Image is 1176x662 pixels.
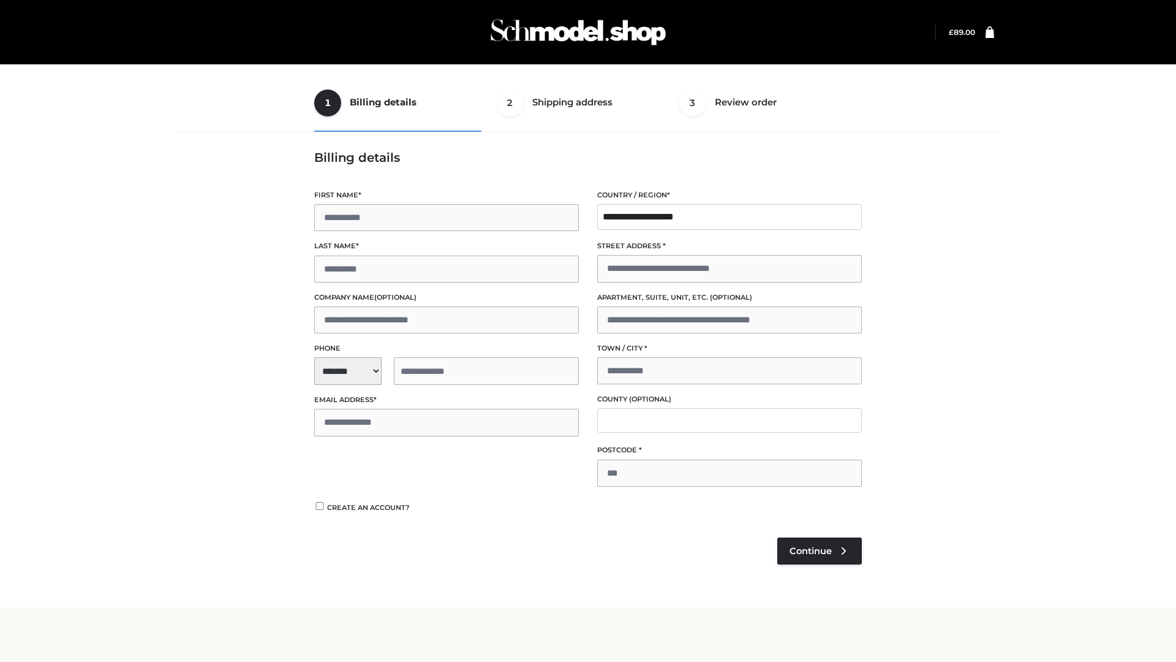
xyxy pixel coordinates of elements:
[597,444,862,456] label: Postcode
[777,538,862,565] a: Continue
[327,503,410,512] span: Create an account?
[949,28,954,37] span: £
[314,189,579,201] label: First name
[314,150,862,165] h3: Billing details
[314,502,325,510] input: Create an account?
[486,8,670,56] img: Schmodel Admin 964
[949,28,975,37] a: £89.00
[597,394,862,405] label: County
[710,293,752,302] span: (optional)
[629,395,671,403] span: (optional)
[314,394,579,406] label: Email address
[314,240,579,252] label: Last name
[790,546,832,557] span: Continue
[597,292,862,303] label: Apartment, suite, unit, etc.
[314,292,579,303] label: Company name
[597,189,862,201] label: Country / Region
[949,28,975,37] bdi: 89.00
[314,343,579,354] label: Phone
[597,343,862,354] label: Town / City
[597,240,862,252] label: Street address
[374,293,417,302] span: (optional)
